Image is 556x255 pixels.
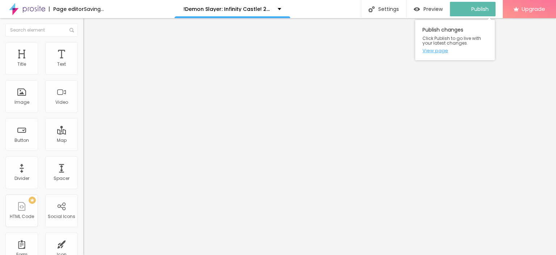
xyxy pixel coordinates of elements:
[55,100,68,105] div: Video
[48,214,75,219] div: Social Icons
[422,36,488,45] span: Click Publish to go live with your latest changes.
[471,6,489,12] span: Publish
[368,6,375,12] img: Icone
[184,7,272,12] p: !Demon Slayer: Infinity Castle! 2025 (FullMovie) Download Mp4moviez 1080p, 720p, 480p & HD Englis...
[84,7,104,12] div: Saving...
[14,176,29,181] div: Divider
[5,24,78,37] input: Search element
[57,62,66,67] div: Text
[422,48,488,53] a: View page
[10,214,34,219] div: HTML Code
[415,20,495,60] div: Publish changes
[424,6,443,12] span: Preview
[83,18,556,255] iframe: Editor
[17,62,26,67] div: Title
[407,2,450,16] button: Preview
[14,100,29,105] div: Image
[414,6,420,12] img: view-1.svg
[14,138,29,143] div: Button
[57,138,67,143] div: Map
[54,176,69,181] div: Spacer
[69,28,74,32] img: Icone
[450,2,496,16] button: Publish
[49,7,84,12] div: Page editor
[522,6,545,12] span: Upgrade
